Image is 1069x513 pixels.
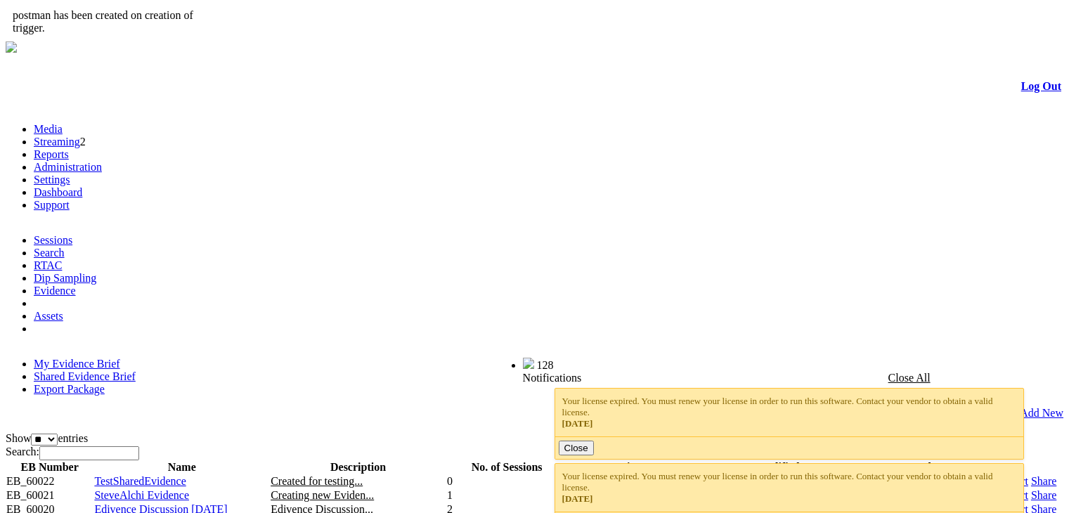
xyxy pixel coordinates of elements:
[6,488,93,502] td: EB_60021
[34,186,82,198] a: Dashboard
[34,272,96,284] a: Dip Sampling
[6,41,17,53] img: arrow-3.png
[34,259,62,271] a: RTAC
[34,123,63,135] a: Media
[94,489,189,501] a: SteveAlchi Evidence
[1031,489,1056,501] a: Share
[6,460,93,474] th: EB Number: activate to sort column ascending
[13,9,193,34] span: postman has been created on creation of trigger.
[34,285,76,297] a: Evidence
[94,475,186,487] a: TestSharedEvidence
[559,441,594,455] button: Close
[562,418,593,429] span: [DATE]
[34,174,70,186] a: Settings
[34,148,69,160] a: Reports
[34,234,72,246] a: Sessions
[34,199,70,211] a: Support
[34,370,136,382] a: Shared Evidence Brief
[562,396,1017,429] div: Your license expired. You must renew your license in order to run this software. Contact your ven...
[523,372,1034,384] div: Notifications
[34,136,80,148] a: Streaming
[888,372,931,384] a: Close All
[1021,80,1061,92] a: Log Out
[1031,475,1056,487] a: Share
[1020,407,1063,420] a: Add New
[34,358,120,370] a: My Evidence Brief
[34,161,102,173] a: Administration
[39,446,139,460] input: Search:
[6,432,88,444] label: Show entries
[31,434,58,446] select: Showentries
[316,358,495,369] span: Welcome, System Administrator (Administrator)
[6,474,93,488] td: EB_60022
[34,247,65,259] a: Search
[80,136,86,148] span: 2
[93,460,270,474] th: Name: activate to sort column ascending
[537,359,554,371] span: 128
[562,471,1017,505] div: Your license expired. You must renew your license in order to run this software. Contact your ven...
[271,475,363,487] span: Created for testing...
[271,489,374,501] span: Creating new Eviden...
[6,446,139,457] label: Search:
[562,493,593,504] span: [DATE]
[523,358,534,369] img: bell25.png
[270,460,446,474] th: Description: activate to sort column ascending
[34,310,63,322] a: Assets
[34,383,105,395] a: Export Package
